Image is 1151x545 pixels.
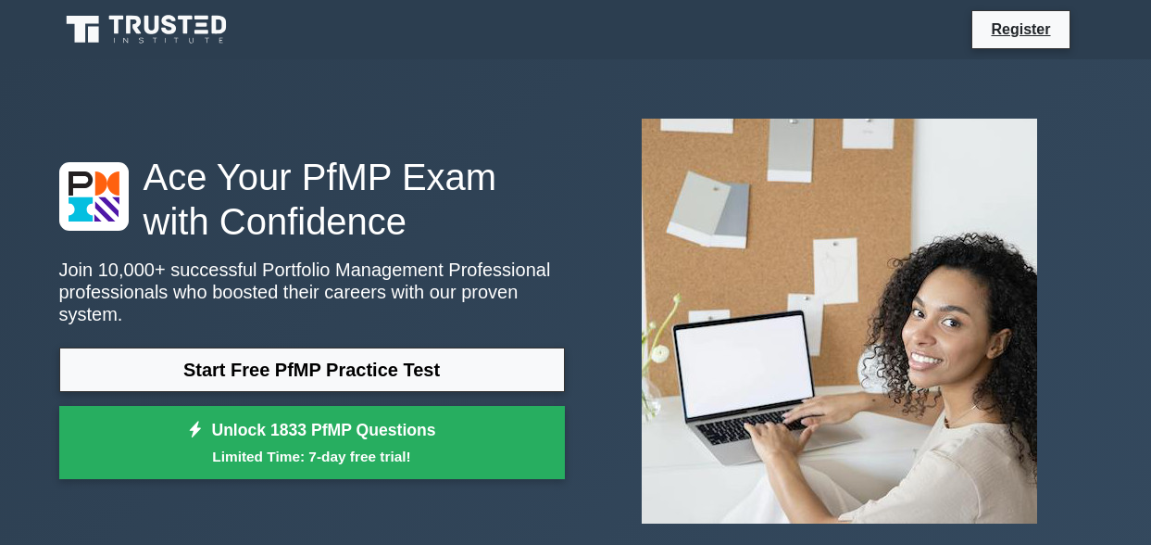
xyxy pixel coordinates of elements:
h1: Ace Your PfMP Exam with Confidence [59,155,565,244]
a: Unlock 1833 PfMP QuestionsLimited Time: 7-day free trial! [59,406,565,480]
a: Register [980,18,1061,41]
p: Join 10,000+ successful Portfolio Management Professional professionals who boosted their careers... [59,259,565,325]
a: Start Free PfMP Practice Test [59,348,565,392]
small: Limited Time: 7-day free trial! [82,446,542,467]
